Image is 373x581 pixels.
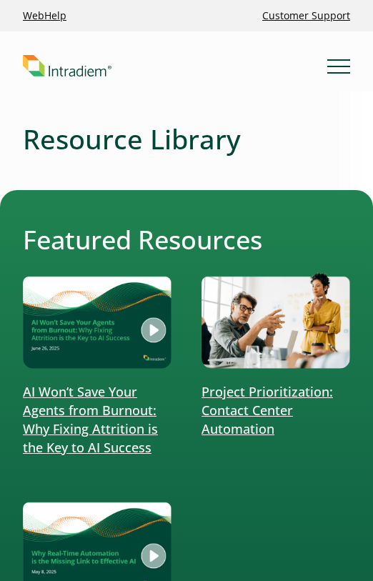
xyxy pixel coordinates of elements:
[23,383,171,457] p: AI Won’t Save Your Agents from Burnout: Why Fixing Attrition is the Key to AI Success
[23,55,111,77] img: Intradiem
[23,224,350,255] h2: Featured Resources
[327,54,350,77] button: Mobile Navigation Button
[23,55,327,77] a: Link to homepage of Intradiem
[17,3,72,29] a: Link opens in a new window
[202,383,350,439] p: Project Prioritization: Contact Center Automation
[202,272,350,439] a: Project Prioritization: Contact Center Automation
[257,3,356,29] a: Customer Support
[23,272,171,457] a: AI Won’t Save Your Agents from Burnout: Why Fixing Attrition is the Key to AI Success
[23,123,350,156] h1: Resource Library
